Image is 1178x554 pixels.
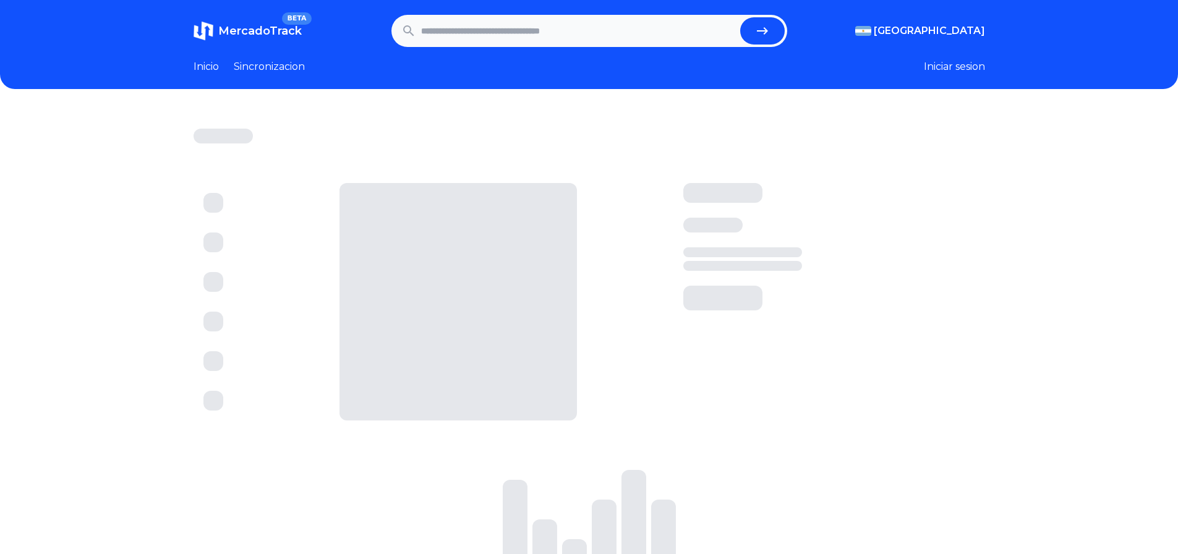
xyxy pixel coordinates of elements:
[874,23,985,38] span: [GEOGRAPHIC_DATA]
[855,26,871,36] img: Argentina
[194,21,213,41] img: MercadoTrack
[194,59,219,74] a: Inicio
[855,23,985,38] button: [GEOGRAPHIC_DATA]
[924,59,985,74] button: Iniciar sesion
[282,12,311,25] span: BETA
[234,59,305,74] a: Sincronizacion
[194,21,302,41] a: MercadoTrackBETA
[218,24,302,38] span: MercadoTrack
